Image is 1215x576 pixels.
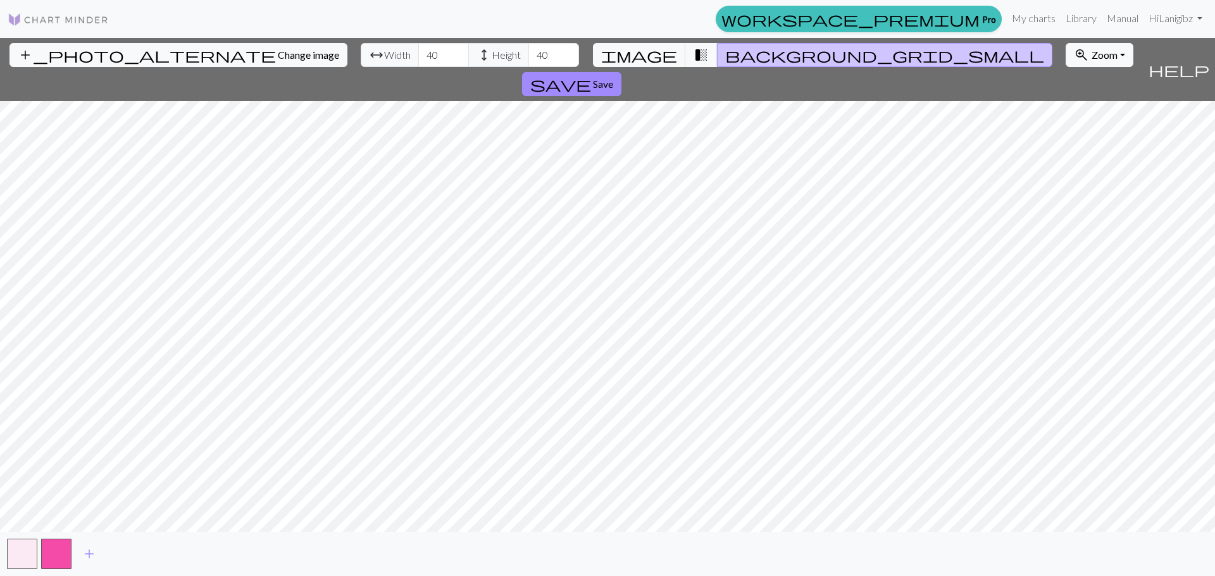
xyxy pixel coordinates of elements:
a: Manual [1102,6,1143,31]
span: image [601,46,677,64]
button: Save [522,72,621,96]
span: Width [384,47,411,63]
img: Logo [8,12,109,27]
button: Help [1143,38,1215,101]
button: Change image [9,43,347,67]
span: add [82,545,97,563]
span: zoom_in [1074,46,1089,64]
span: transition_fade [694,46,709,64]
span: add_photo_alternate [18,46,276,64]
a: My charts [1007,6,1061,31]
button: Add color [73,542,105,566]
span: workspace_premium [721,10,980,28]
button: Zoom [1066,43,1133,67]
span: Zoom [1092,49,1118,61]
span: help [1149,61,1209,78]
a: Library [1061,6,1102,31]
span: background_grid_small [725,46,1044,64]
a: Pro [716,6,1002,32]
a: HiLanigibz [1143,6,1207,31]
span: height [477,46,492,64]
span: arrow_range [369,46,384,64]
span: Change image [278,49,339,61]
span: Height [492,47,521,63]
span: save [530,75,591,93]
span: Save [593,78,613,90]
